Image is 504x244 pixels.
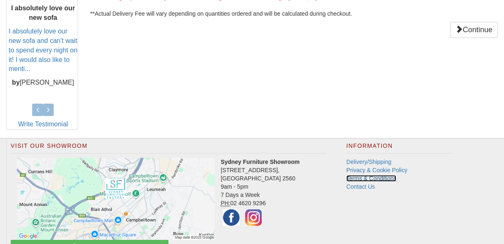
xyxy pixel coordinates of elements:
[450,22,498,38] a: Continue
[11,143,326,154] h2: Visit Our Showroom
[9,78,78,88] p: [PERSON_NAME]
[221,200,230,207] abbr: Phone
[11,5,75,21] b: I absolutely love our new sofa
[346,167,407,173] a: Privacy & Cookie Policy
[9,28,77,72] a: I absolutely love our new sofa and can't wait to spend every night on it! I would also like to me...
[346,183,375,190] a: Contact Us
[346,143,452,154] h2: Information
[18,121,68,128] a: Write Testimonial
[17,158,215,240] img: Click to activate map
[243,207,264,228] img: Instagram
[221,159,300,165] strong: Sydney Furniture Showroom
[346,159,391,165] a: Delivery/Shipping
[12,79,20,86] b: by
[221,207,241,228] img: Facebook
[346,175,396,182] a: Terms & Conditions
